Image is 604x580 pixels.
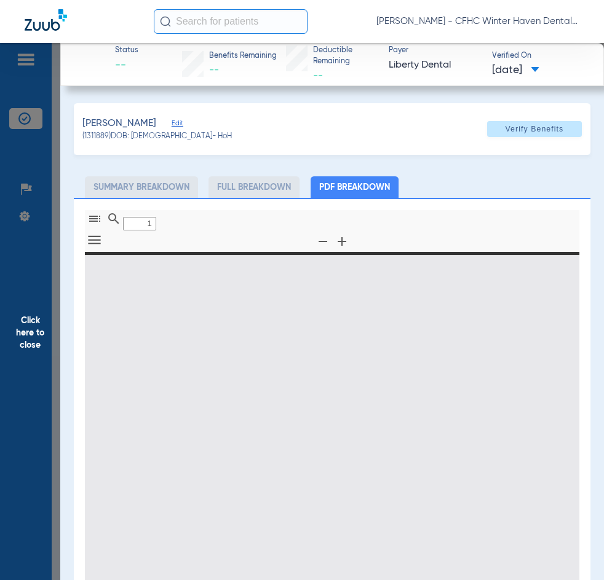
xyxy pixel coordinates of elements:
[492,63,539,78] span: [DATE]
[492,51,584,62] span: Verified On
[82,131,232,143] span: (1311889) DOB: [DEMOGRAPHIC_DATA] - HoH
[84,210,105,228] button: Toggle Sidebar
[506,124,564,134] span: Verify Benefits
[103,210,124,228] button: Find in Document
[115,58,138,73] span: --
[312,233,333,251] button: Zoom Out
[311,176,399,198] li: PDF Breakdown
[542,521,604,580] iframe: Chat Widget
[376,15,579,28] span: [PERSON_NAME] - CFHC Winter Haven Dental
[154,9,308,34] input: Search for patients
[313,71,323,80] span: --
[209,51,277,62] span: Benefits Remaining
[172,119,183,131] span: Edit
[332,233,352,251] button: Zoom In
[313,241,332,251] pdf-shy-button: Zoom Out
[115,45,138,57] span: Status
[389,45,481,57] span: Payer
[85,176,198,198] li: Summary Breakdown
[313,45,378,67] span: Deductible Remaining
[25,9,67,31] img: Zuub Logo
[86,232,103,248] svg: Tools
[487,121,582,137] button: Verify Benefits
[389,58,481,73] span: Liberty Dental
[209,65,219,75] span: --
[104,219,123,228] pdf-shy-button: Find in Document
[332,241,351,251] pdf-shy-button: Zoom In
[209,176,300,198] li: Full Breakdown
[85,219,104,228] pdf-shy-button: Toggle Sidebar
[84,233,105,249] button: Tools
[160,16,171,27] img: Search Icon
[82,116,156,131] span: [PERSON_NAME]
[123,217,156,230] input: Page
